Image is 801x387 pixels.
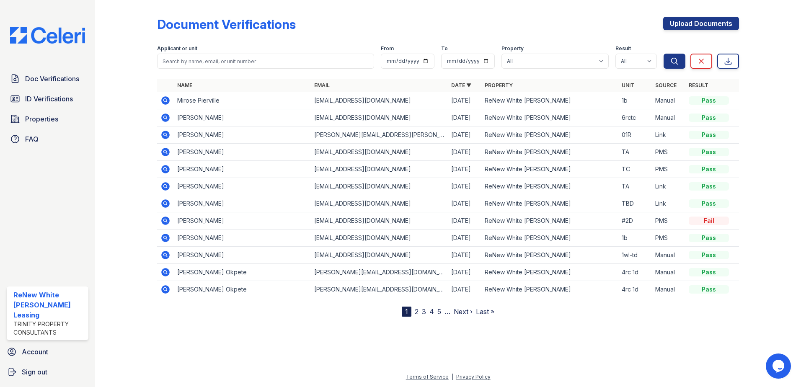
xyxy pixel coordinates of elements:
[481,195,618,212] td: ReNew White [PERSON_NAME]
[174,109,311,126] td: [PERSON_NAME]
[7,111,88,127] a: Properties
[448,144,481,161] td: [DATE]
[174,161,311,178] td: [PERSON_NAME]
[481,281,618,298] td: ReNew White [PERSON_NAME]
[402,307,411,317] div: 1
[689,165,729,173] div: Pass
[689,285,729,294] div: Pass
[689,148,729,156] div: Pass
[448,195,481,212] td: [DATE]
[652,92,685,109] td: Manual
[452,374,453,380] div: |
[448,161,481,178] td: [DATE]
[174,92,311,109] td: Mirose Pierville
[22,367,47,377] span: Sign out
[174,281,311,298] td: [PERSON_NAME] Okpete
[174,212,311,230] td: [PERSON_NAME]
[311,178,448,195] td: [EMAIL_ADDRESS][DOMAIN_NAME]
[177,82,192,88] a: Name
[618,281,652,298] td: 4rc 1d
[481,144,618,161] td: ReNew White [PERSON_NAME]
[476,307,494,316] a: Last »
[448,126,481,144] td: [DATE]
[615,45,631,52] label: Result
[456,374,491,380] a: Privacy Policy
[689,234,729,242] div: Pass
[652,144,685,161] td: PMS
[311,264,448,281] td: [PERSON_NAME][EMAIL_ADDRESS][DOMAIN_NAME]
[766,353,793,379] iframe: chat widget
[157,45,197,52] label: Applicant or unit
[422,307,426,316] a: 3
[429,307,434,316] a: 4
[415,307,419,316] a: 2
[652,126,685,144] td: Link
[448,264,481,281] td: [DATE]
[481,212,618,230] td: ReNew White [PERSON_NAME]
[689,96,729,105] div: Pass
[481,247,618,264] td: ReNew White [PERSON_NAME]
[652,178,685,195] td: Link
[618,144,652,161] td: TA
[448,247,481,264] td: [DATE]
[3,343,92,360] a: Account
[311,92,448,109] td: [EMAIL_ADDRESS][DOMAIN_NAME]
[314,82,330,88] a: Email
[448,92,481,109] td: [DATE]
[689,182,729,191] div: Pass
[157,17,296,32] div: Document Verifications
[25,134,39,144] span: FAQ
[652,230,685,247] td: PMS
[174,264,311,281] td: [PERSON_NAME] Okpete
[157,54,374,69] input: Search by name, email, or unit number
[485,82,513,88] a: Property
[406,374,449,380] a: Terms of Service
[13,290,85,320] div: ReNew White [PERSON_NAME] Leasing
[622,82,634,88] a: Unit
[7,70,88,87] a: Doc Verifications
[481,126,618,144] td: ReNew White [PERSON_NAME]
[481,109,618,126] td: ReNew White [PERSON_NAME]
[311,230,448,247] td: [EMAIL_ADDRESS][DOMAIN_NAME]
[174,195,311,212] td: [PERSON_NAME]
[689,268,729,276] div: Pass
[25,94,73,104] span: ID Verifications
[652,247,685,264] td: Manual
[481,264,618,281] td: ReNew White [PERSON_NAME]
[22,347,48,357] span: Account
[689,199,729,208] div: Pass
[25,74,79,84] span: Doc Verifications
[652,161,685,178] td: PMS
[652,212,685,230] td: PMS
[689,251,729,259] div: Pass
[25,114,58,124] span: Properties
[618,178,652,195] td: TA
[689,82,708,88] a: Result
[311,281,448,298] td: [PERSON_NAME][EMAIL_ADDRESS][DOMAIN_NAME]
[174,230,311,247] td: [PERSON_NAME]
[652,264,685,281] td: Manual
[311,212,448,230] td: [EMAIL_ADDRESS][DOMAIN_NAME]
[689,131,729,139] div: Pass
[311,144,448,161] td: [EMAIL_ADDRESS][DOMAIN_NAME]
[689,217,729,225] div: Fail
[311,195,448,212] td: [EMAIL_ADDRESS][DOMAIN_NAME]
[655,82,677,88] a: Source
[618,109,652,126] td: 6rctc
[174,144,311,161] td: [PERSON_NAME]
[3,27,92,44] img: CE_Logo_Blue-a8612792a0a2168367f1c8372b55b34899dd931a85d93a1a3d3e32e68fde9ad4.png
[174,126,311,144] td: [PERSON_NAME]
[311,126,448,144] td: [PERSON_NAME][EMAIL_ADDRESS][PERSON_NAME][DOMAIN_NAME]
[448,281,481,298] td: [DATE]
[311,247,448,264] td: [EMAIL_ADDRESS][DOMAIN_NAME]
[3,364,92,380] a: Sign out
[448,178,481,195] td: [DATE]
[454,307,473,316] a: Next ›
[481,178,618,195] td: ReNew White [PERSON_NAME]
[652,195,685,212] td: Link
[652,109,685,126] td: Manual
[689,114,729,122] div: Pass
[174,178,311,195] td: [PERSON_NAME]
[311,161,448,178] td: [EMAIL_ADDRESS][DOMAIN_NAME]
